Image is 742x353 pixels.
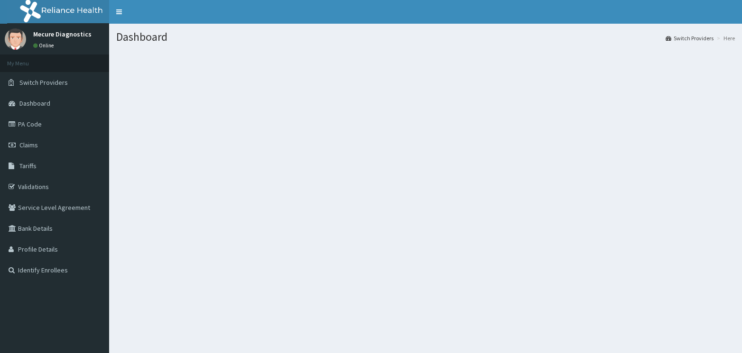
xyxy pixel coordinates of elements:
[19,141,38,149] span: Claims
[714,34,735,42] li: Here
[666,34,714,42] a: Switch Providers
[19,162,37,170] span: Tariffs
[19,78,68,87] span: Switch Providers
[33,42,56,49] a: Online
[19,99,50,108] span: Dashboard
[5,28,26,50] img: User Image
[33,31,92,37] p: Mecure Diagnostics
[116,31,735,43] h1: Dashboard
